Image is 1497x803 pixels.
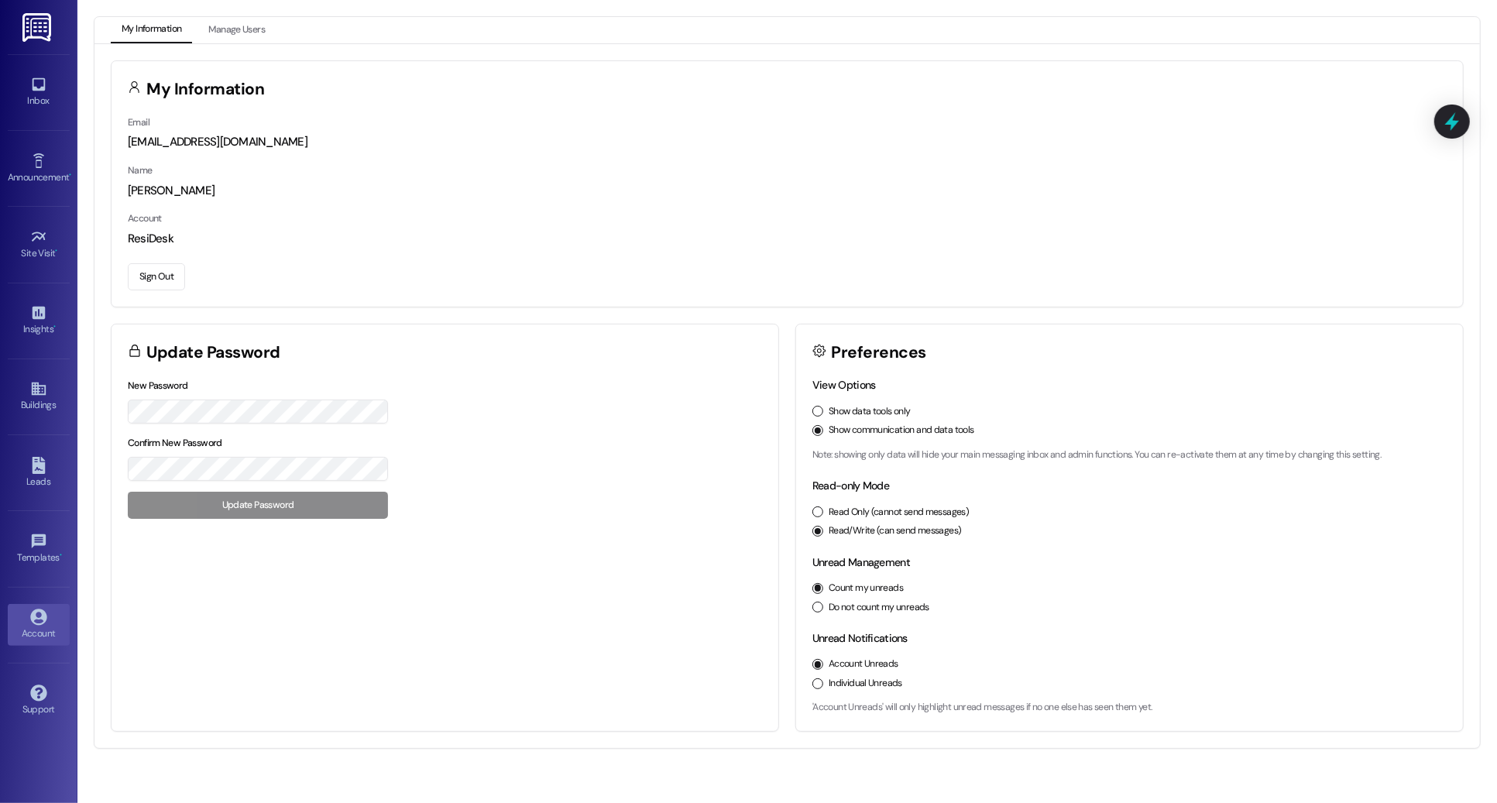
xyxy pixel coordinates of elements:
[812,555,910,569] label: Unread Management
[829,601,929,615] label: Do not count my unreads
[69,170,71,180] span: •
[829,405,911,419] label: Show data tools only
[147,345,280,361] h3: Update Password
[53,321,56,332] span: •
[812,479,889,492] label: Read-only Mode
[829,524,962,538] label: Read/Write (can send messages)
[197,17,276,43] button: Manage Users
[128,231,1447,247] div: ResiDesk
[128,263,185,290] button: Sign Out
[128,164,153,177] label: Name
[8,300,70,341] a: Insights •
[812,701,1447,715] p: 'Account Unreads' will only highlight unread messages if no one else has seen them yet.
[60,550,62,561] span: •
[8,71,70,113] a: Inbox
[8,528,70,570] a: Templates •
[8,604,70,646] a: Account
[812,448,1447,462] p: Note: showing only data will hide your main messaging inbox and admin functions. You can re-activ...
[829,424,974,438] label: Show communication and data tools
[22,13,54,42] img: ResiDesk Logo
[128,379,188,392] label: New Password
[128,212,162,225] label: Account
[128,437,222,449] label: Confirm New Password
[8,680,70,722] a: Support
[829,657,898,671] label: Account Unreads
[8,452,70,494] a: Leads
[812,378,876,392] label: View Options
[829,582,903,595] label: Count my unreads
[812,631,908,645] label: Unread Notifications
[128,134,1447,150] div: [EMAIL_ADDRESS][DOMAIN_NAME]
[128,116,149,129] label: Email
[829,677,902,691] label: Individual Unreads
[8,224,70,266] a: Site Visit •
[147,81,265,98] h3: My Information
[56,245,58,256] span: •
[829,506,969,520] label: Read Only (cannot send messages)
[832,345,926,361] h3: Preferences
[111,17,192,43] button: My Information
[8,376,70,417] a: Buildings
[128,183,1447,199] div: [PERSON_NAME]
